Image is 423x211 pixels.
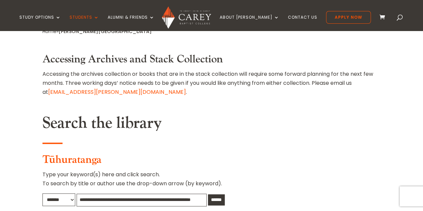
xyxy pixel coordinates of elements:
a: Contact Us [288,15,317,31]
a: Study Options [19,15,61,31]
span: [PERSON_NAME][GEOGRAPHIC_DATA] [59,28,152,35]
p: Accessing the archives collection or books that are in the stack collection will require some for... [42,69,381,97]
span: » [42,28,152,35]
a: Apply Now [326,11,371,24]
a: [EMAIL_ADDRESS][PERSON_NAME][DOMAIN_NAME] [48,88,186,96]
h2: Search the library [42,114,381,136]
h3: Tūhuratanga [42,154,381,170]
a: Alumni & Friends [108,15,154,31]
img: Carey Baptist College [162,6,211,29]
a: Students [70,15,99,31]
a: Home [42,28,57,35]
p: Type your keyword(s) here and click search. To search by title or author use the drop-down arrow ... [42,170,381,193]
a: About [PERSON_NAME] [220,15,279,31]
h3: Accessing Archives and Stack Collection [42,53,381,69]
